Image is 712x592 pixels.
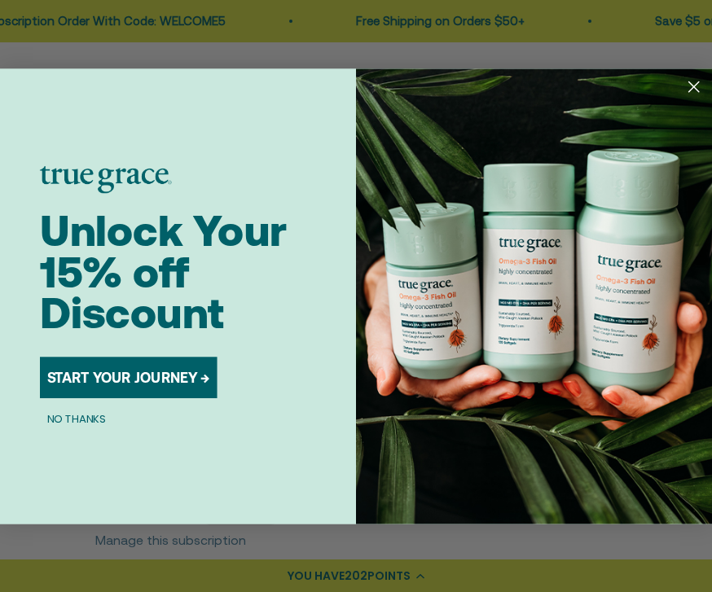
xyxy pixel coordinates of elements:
[681,74,706,99] button: Close dialog
[40,357,218,398] button: START YOUR JOURNEY →
[40,206,287,338] span: Unlock Your 15% off Discount
[356,68,712,524] img: 098727d5-50f8-4f9b-9554-844bb8da1403.jpeg
[40,409,113,426] button: NO THANKS
[40,166,172,193] img: logo placeholder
